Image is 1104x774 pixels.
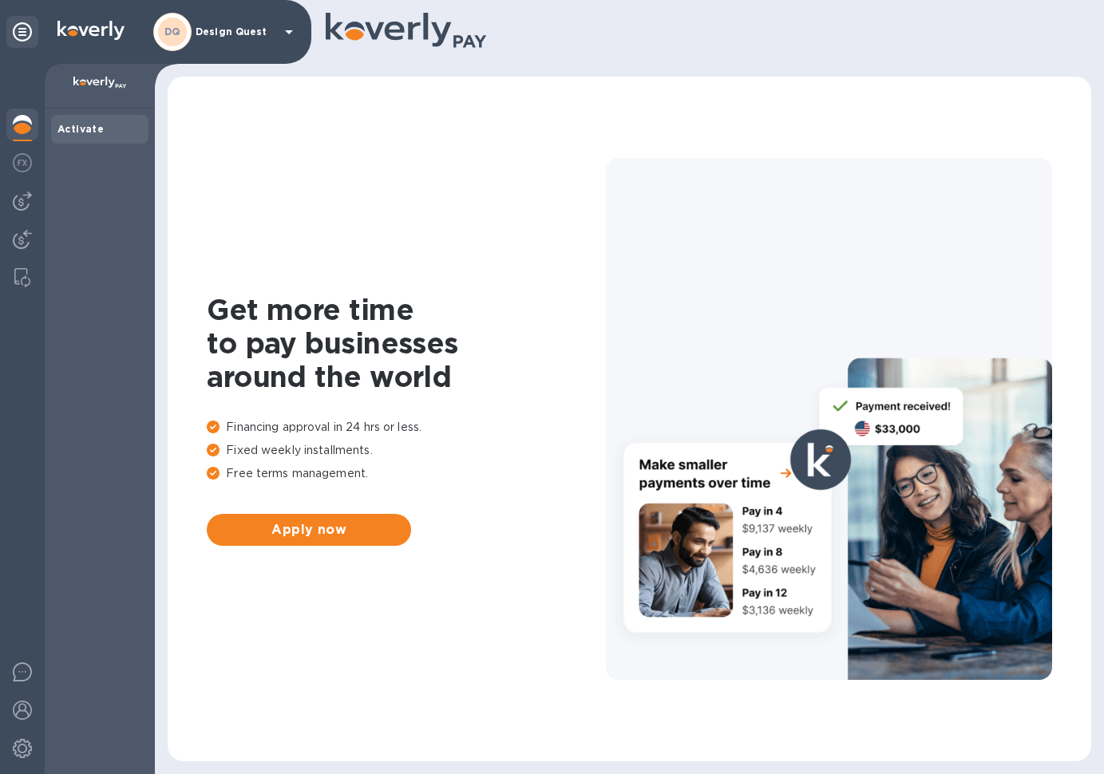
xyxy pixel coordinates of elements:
[57,21,125,40] img: Logo
[220,520,398,539] span: Apply now
[207,293,606,393] h1: Get more time to pay businesses around the world
[57,123,104,135] b: Activate
[6,16,38,48] div: Unpin categories
[164,26,180,38] b: DQ
[207,465,606,482] p: Free terms management.
[207,419,606,436] p: Financing approval in 24 hrs or less.
[196,26,275,38] p: Design Quest
[13,153,32,172] img: Foreign exchange
[207,442,606,459] p: Fixed weekly installments.
[207,514,411,546] button: Apply now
